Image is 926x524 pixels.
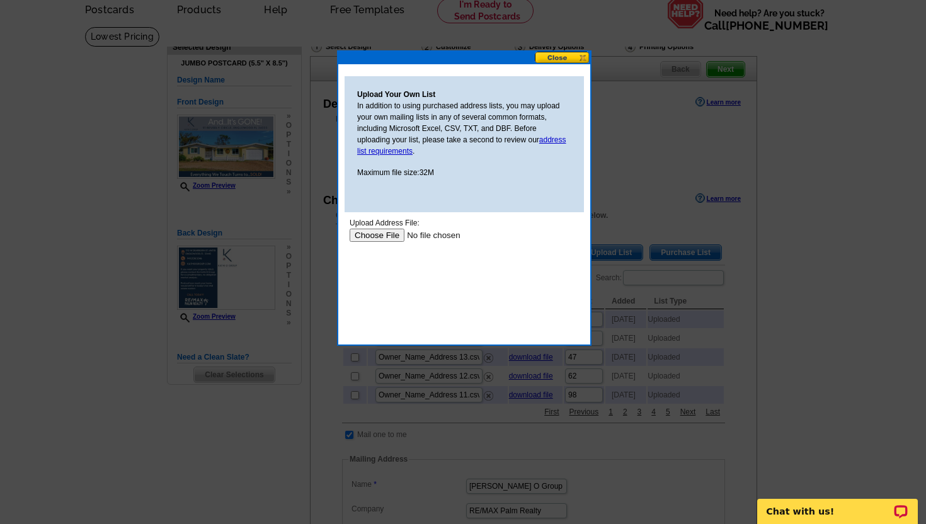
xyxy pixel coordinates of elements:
p: In addition to using purchased address lists, you may upload your own mailing lists in any of sev... [357,100,571,157]
iframe: LiveChat chat widget [749,484,926,524]
strong: Upload Your Own List [357,90,435,99]
div: Upload Address File: [5,5,234,16]
span: 32M [420,168,434,177]
p: Maximum file size: [357,167,571,178]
